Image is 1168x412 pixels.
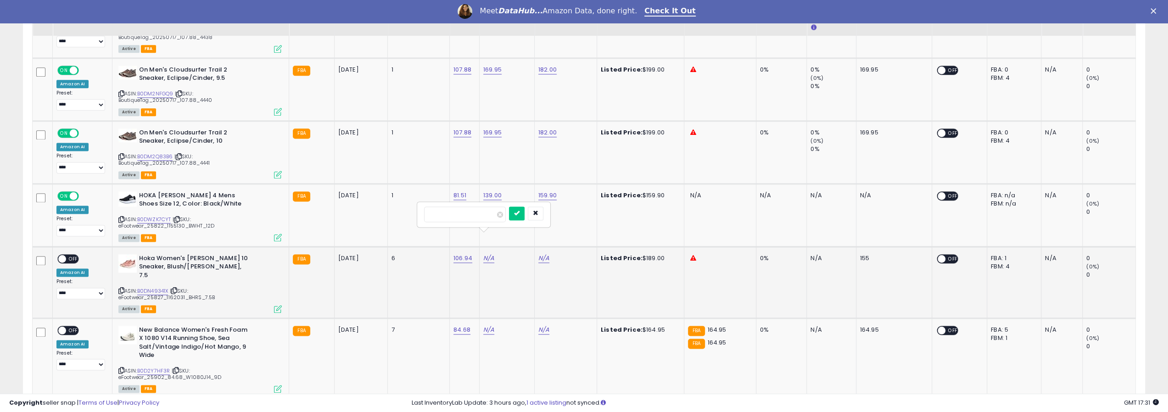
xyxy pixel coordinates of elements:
[991,191,1034,200] div: FBA: n/a
[991,200,1034,208] div: FBM: n/a
[391,326,442,334] div: 7
[293,191,310,201] small: FBA
[118,305,140,313] span: All listings currently available for purchase on Amazon
[991,334,1034,342] div: FBM: 1
[141,171,156,179] span: FBA
[139,254,251,282] b: Hoka Women's [PERSON_NAME] 10 Sneaker, Blush/[PERSON_NAME], 7.5
[78,398,117,407] a: Terms of Use
[601,191,643,200] b: Listed Price:
[991,128,1034,137] div: FBA: 0
[860,191,925,200] div: N/A
[119,398,159,407] a: Privacy Policy
[601,254,643,262] b: Listed Price:
[991,66,1034,74] div: FBA: 0
[601,191,677,200] div: $159.90
[810,191,849,200] div: N/A
[483,128,502,137] a: 169.95
[1086,342,1135,351] div: 0
[1086,200,1099,207] small: (0%)
[118,153,210,167] span: | SKU: BoutiqueTag_20250717_107.88_4441
[601,326,677,334] div: $164.95
[118,171,140,179] span: All listings currently available for purchase on Amazon
[137,367,170,375] a: B0D2Y7HF3R
[810,66,855,74] div: 0%
[118,216,214,229] span: | SKU: eFootwear_25822_1155130_BWHT_12D
[141,234,156,242] span: FBA
[453,128,471,137] a: 107.88
[118,45,140,53] span: All listings currently available for purchase on Amazon
[1086,254,1135,262] div: 0
[118,191,137,206] img: 31d7YRqrhTL._SL40_.jpg
[137,90,173,98] a: B0DM2NFGQ9
[1151,8,1160,14] div: Close
[58,192,70,200] span: ON
[1086,82,1135,90] div: 0
[760,326,799,334] div: 0%
[56,206,89,214] div: Amazon AI
[538,191,557,200] a: 159.90
[141,108,156,116] span: FBA
[945,326,960,334] span: OFF
[1045,66,1075,74] div: N/A
[139,326,251,362] b: New Balance Women's Fresh Foam X 1080 V14 Running Shoe, Sea Salt/Vintage Indigo/Hot Mango, 9 Wide
[338,326,375,334] div: [DATE]
[538,65,557,74] a: 182.00
[991,137,1034,145] div: FBM: 4
[118,128,137,142] img: 414WroMOhHL._SL40_.jpg
[810,82,855,90] div: 0%
[760,254,799,262] div: 0%
[141,305,156,313] span: FBA
[58,129,70,137] span: ON
[118,287,215,301] span: | SKU: eFootwear_25827_1162031_BHRS_7.5B
[601,325,643,334] b: Listed Price:
[118,326,137,344] img: 31iuRkz+AaL._SL40_.jpg
[483,191,502,200] a: 139.00
[1045,326,1075,334] div: N/A
[1045,254,1075,262] div: N/A
[338,128,375,137] div: [DATE]
[1086,137,1099,145] small: (0%)
[601,65,643,74] b: Listed Price:
[526,398,566,407] a: 1 active listing
[688,326,705,336] small: FBA
[1086,263,1099,270] small: (0%)
[118,3,282,52] div: ASIN:
[991,74,1034,82] div: FBM: 4
[644,6,696,17] a: Check It Out
[760,191,799,200] div: N/A
[338,191,375,200] div: [DATE]
[810,326,849,334] div: N/A
[945,255,960,263] span: OFF
[453,65,471,74] a: 107.88
[538,128,557,137] a: 182.00
[860,326,925,334] div: 164.95
[1086,326,1135,334] div: 0
[688,339,705,349] small: FBA
[480,6,637,16] div: Meet Amazon Data, done right.
[483,65,502,74] a: 169.95
[601,128,643,137] b: Listed Price:
[137,287,168,295] a: B0DN49341X
[810,74,823,82] small: (0%)
[760,128,799,137] div: 0%
[78,129,92,137] span: OFF
[1086,271,1135,279] div: 0
[412,399,1159,407] div: Last InventoryLab Update: 3 hours ago, not synced.
[945,129,960,137] span: OFF
[56,80,89,88] div: Amazon AI
[810,145,855,153] div: 0%
[945,192,960,200] span: OFF
[1086,191,1135,200] div: 0
[707,338,726,347] span: 164.95
[1086,145,1135,153] div: 0
[860,128,925,137] div: 169.95
[338,66,375,74] div: [DATE]
[601,128,677,137] div: $199.00
[78,66,92,74] span: OFF
[860,66,925,74] div: 169.95
[9,398,43,407] strong: Copyright
[860,254,925,262] div: 155
[139,191,251,211] b: HOKA [PERSON_NAME] 4 Mens Shoes Size 12, Color: Black/White
[139,66,251,85] b: On Men's Cloudsurfer Trail 2 Sneaker, Eclipse/Cinder, 9.5
[538,254,549,263] a: N/A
